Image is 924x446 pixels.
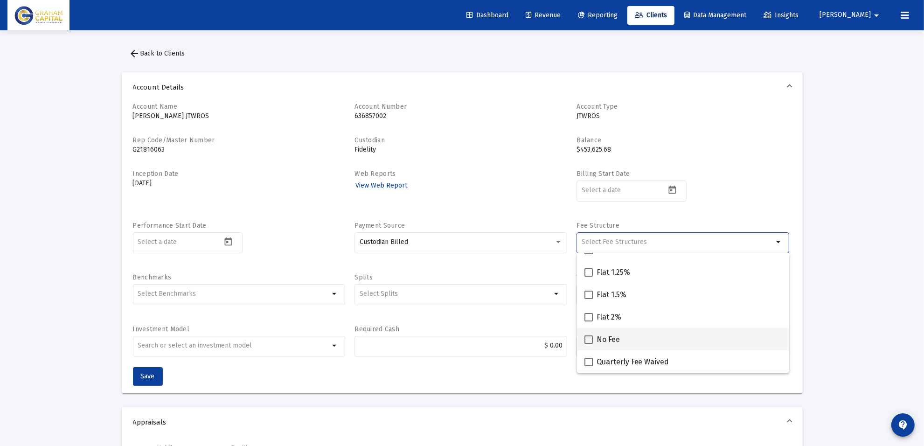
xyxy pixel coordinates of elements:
label: Account Type [577,103,618,111]
label: Payment Source [354,222,405,230]
span: Back to Clients [129,49,185,57]
label: Splits [354,273,373,281]
mat-expansion-panel-header: Account Details [122,72,803,102]
p: Fidelity [354,145,567,154]
span: Reporting [578,11,618,19]
button: Back to Clients [122,44,193,63]
label: Account Name [133,103,177,111]
label: Performance Start Date [133,222,207,230]
input: Select a date [138,238,222,246]
img: Dashboard [14,6,63,25]
a: Dashboard [459,6,516,25]
span: Data Management [684,11,746,19]
label: Custodian [354,136,385,144]
div: Account Details [122,102,803,393]
span: Custodian Billed [360,238,408,246]
input: Select Splits [360,290,551,298]
p: [PERSON_NAME] JTWROS [133,111,346,121]
a: Reporting [570,6,625,25]
label: Rep Code/Master Number [133,136,215,144]
span: Dashboard [466,11,508,19]
span: Clients [635,11,667,19]
label: Required Cash [354,325,399,333]
mat-icon: arrow_drop_down [871,6,882,25]
input: $2000.00 [360,342,563,349]
mat-icon: arrow_drop_down [329,340,340,351]
label: Web Reports [354,170,396,178]
mat-chip-list: Selection [360,288,551,300]
span: Save [141,372,155,380]
mat-icon: arrow_drop_down [551,288,563,300]
span: No Fee [597,334,620,345]
label: Inception Date [133,170,179,178]
span: View Web Report [355,181,407,189]
p: JTWROS [577,111,789,121]
mat-icon: arrow_drop_down [329,288,340,300]
mat-expansion-panel-header: Appraisals [122,407,803,437]
mat-icon: arrow_drop_down [773,237,785,248]
span: Insights [764,11,799,19]
span: Appraisals [133,418,788,427]
mat-icon: contact_support [897,419,909,431]
mat-icon: arrow_back [129,48,140,59]
label: Account Number [354,103,407,111]
button: Open calendar [666,183,679,196]
p: [DATE] [133,179,346,188]
span: Revenue [526,11,561,19]
span: [PERSON_NAME] [820,11,871,19]
a: Clients [627,6,674,25]
a: Insights [756,6,806,25]
p: 636857002 [354,111,567,121]
label: Fee Structure [577,222,619,230]
span: Account Details [133,83,788,92]
input: Select a date [582,187,666,194]
label: Billing Start Date [577,170,630,178]
p: $453,625.68 [577,145,789,154]
label: Benchmarks [133,273,172,281]
label: Investment Model [133,325,189,333]
a: Data Management [677,6,754,25]
button: Save [133,367,163,386]
mat-chip-list: Selection [582,237,773,248]
span: Flat 2% [597,312,621,323]
input: Select Benchmarks [138,290,329,298]
a: View Web Report [354,179,408,192]
span: Flat 1.25% [597,267,630,278]
span: Flat 1.5% [597,289,626,300]
input: Select Fee Structures [582,238,773,246]
label: Balance [577,136,601,144]
button: Open calendar [222,235,235,248]
p: G21816063 [133,145,346,154]
button: [PERSON_NAME] [808,6,893,24]
span: Quarterly Fee Waived [597,356,669,368]
a: Revenue [518,6,568,25]
input: undefined [138,342,329,349]
mat-chip-list: Selection [138,288,329,300]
